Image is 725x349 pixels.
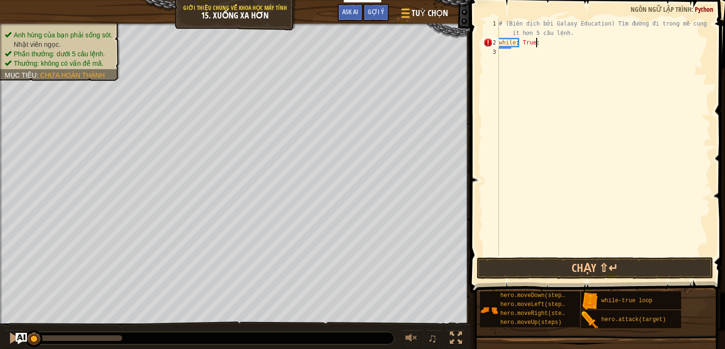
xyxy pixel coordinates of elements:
button: Bật tắt chế độ toàn màn hình [447,330,465,349]
button: Ctrl + P: Pause [5,330,24,349]
span: Mục tiêu [5,71,36,79]
button: ♫ [426,330,442,349]
span: ♫ [428,331,437,345]
span: Python [695,5,713,14]
span: Gợi ý [368,7,384,16]
span: hero.moveUp(steps) [500,319,562,326]
button: Tùy chỉnh âm lượng [402,330,421,349]
li: Nhặt viên ngọc. [5,40,113,49]
span: Ask AI [342,7,358,16]
span: hero.moveLeft(steps) [500,301,568,308]
span: Phần thưởng: dưới 5 câu lệnh. [14,50,105,58]
div: 3 [483,47,499,57]
span: hero.moveRight(steps) [500,310,572,317]
img: portrait.png [480,301,498,319]
li: Anh hùng của bạn phải sống sót. [5,30,113,40]
button: Tuỳ chọn [394,4,454,26]
span: Chưa hoàn thành [40,71,105,79]
img: portrait.png [581,292,599,310]
span: Anh hùng của bạn phải sống sót. [14,31,113,39]
div: 1 [483,19,499,38]
span: hero.attack(target) [601,316,666,323]
button: Chạy ⇧↵ [477,257,713,279]
span: Nhặt viên ngọc. [14,41,61,48]
li: Phần thưởng: dưới 5 câu lệnh. [5,49,113,59]
button: Ask AI [337,4,363,21]
span: while-true loop [601,297,652,304]
button: Ask AI [16,333,27,344]
span: hero.moveDown(steps) [500,292,568,299]
img: portrait.png [581,311,599,329]
span: Thưởng: không có vấn đề mã. [14,60,103,67]
span: Tuỳ chọn [412,7,448,19]
span: Ngôn ngữ lập trình [631,5,691,14]
span: : [36,71,40,79]
span: : [691,5,695,14]
div: 2 [483,38,499,47]
li: Thưởng: không có vấn đề mã. [5,59,113,68]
